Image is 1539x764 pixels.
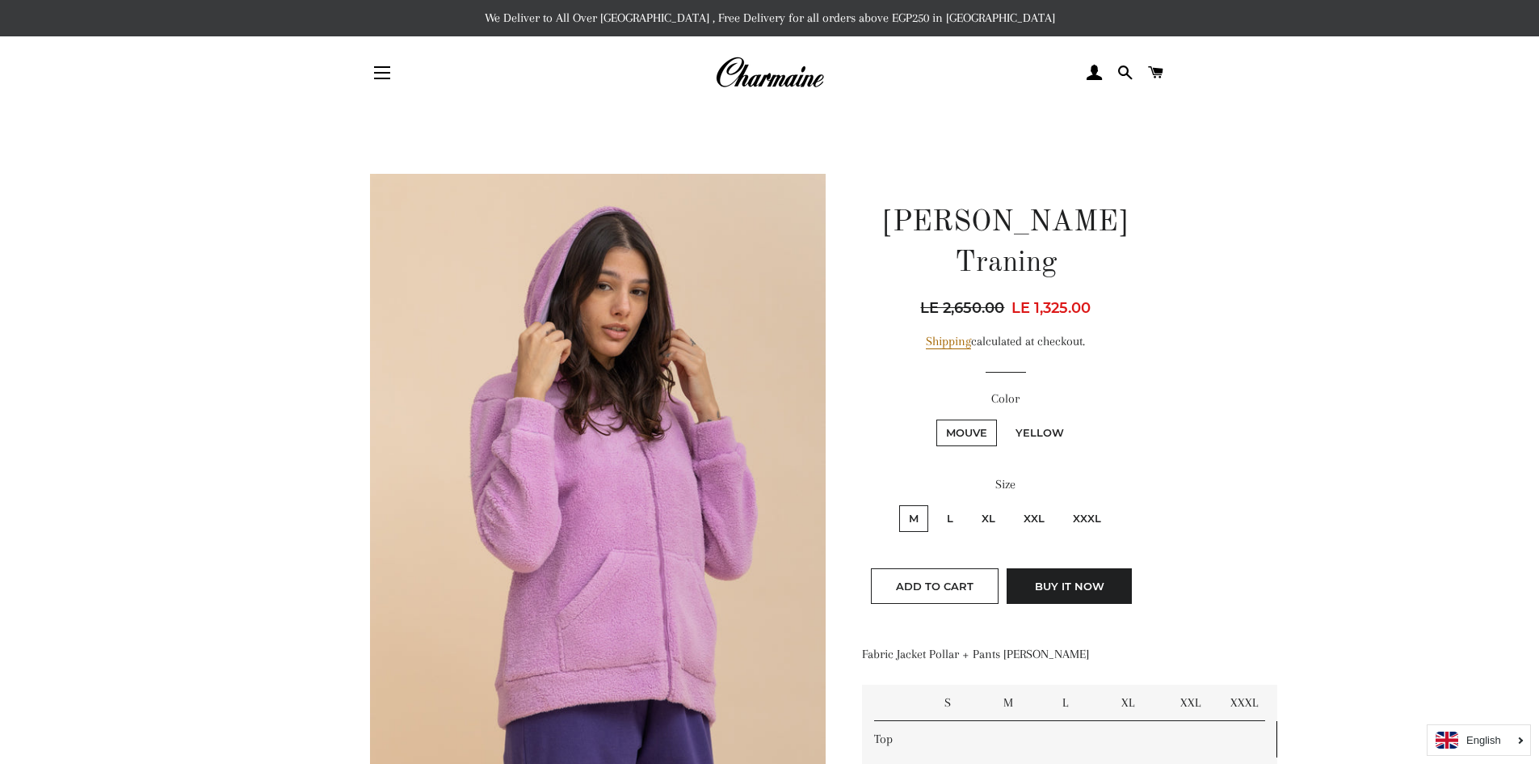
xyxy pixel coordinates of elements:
[991,685,1050,721] td: M
[1063,505,1111,532] label: XXXL
[972,505,1005,532] label: XL
[862,644,1149,665] p: Fabric Jacket Pollar + Pants [PERSON_NAME]
[862,475,1149,495] label: Size
[936,420,997,446] label: Mouve
[1109,685,1168,721] td: XL
[926,334,971,349] a: Shipping
[862,203,1149,285] h1: [PERSON_NAME] Traning
[871,568,999,604] button: Add to Cart
[932,685,991,721] td: S
[862,331,1149,352] div: calculated at checkout.
[862,721,931,758] td: Top
[1436,732,1522,749] a: English
[896,580,973,593] span: Add to Cart
[1007,568,1132,604] button: Buy it now
[1011,299,1091,317] span: LE 1,325.00
[862,389,1149,409] label: Color
[1006,420,1074,446] label: Yellow
[715,55,824,91] img: Charmaine Egypt
[899,505,928,532] label: M
[1050,685,1109,721] td: L
[1014,505,1054,532] label: XXL
[1218,685,1277,721] td: XXXL
[1466,735,1501,745] i: English
[920,297,1008,319] span: LE 2,650.00
[937,505,963,532] label: L
[1168,685,1217,721] td: XXL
